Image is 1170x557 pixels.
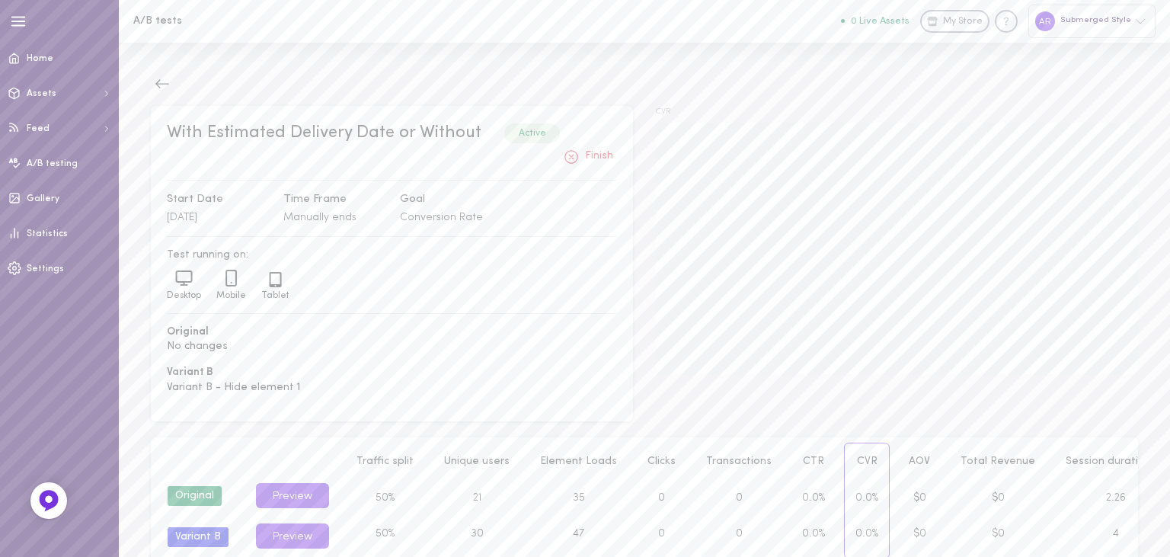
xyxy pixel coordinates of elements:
span: Total Revenue [961,456,1035,467]
span: 2.26 [1106,492,1126,504]
span: Session duration (s) [1066,456,1165,467]
span: 0.0% [855,528,878,539]
span: Assets [27,89,56,98]
span: A/B testing [27,159,78,168]
span: Start Date [167,191,268,208]
button: Preview [256,483,329,508]
div: Variant B [168,527,229,547]
span: Conversion Rate [400,212,483,223]
span: Manually ends [283,212,356,223]
span: Clicks [647,456,676,467]
span: Unique users [444,456,510,467]
span: My Store [943,15,983,29]
span: [DATE] [167,212,197,223]
span: Traffic split [356,456,414,467]
span: 50% [376,492,395,504]
span: Goal [400,191,501,208]
div: Knowledge center [995,10,1018,33]
div: Submerged Style [1028,5,1156,37]
span: CVR [656,106,1138,117]
h1: A/B tests [133,15,385,27]
a: 0 Live Assets [841,16,920,27]
span: Variant B - Hide element 1 [167,380,617,395]
span: Desktop [167,291,201,300]
span: CTR [803,456,824,467]
span: 0.0% [855,492,878,504]
span: $0 [992,492,1005,504]
span: 4 [1113,528,1119,539]
span: 0 [736,492,743,504]
span: $0 [992,528,1005,539]
span: 0 [658,492,665,504]
span: Test running on: [167,248,617,263]
span: 0.0% [802,528,825,539]
span: No changes [167,339,617,354]
div: Original [168,486,222,506]
span: Transactions [706,456,772,467]
span: Feed [27,124,50,133]
img: Feedback Button [37,489,60,512]
span: $0 [913,492,926,504]
span: Variant B [167,365,617,380]
span: Time Frame [283,191,385,208]
button: 0 Live Assets [841,16,909,26]
span: 0 [658,528,665,539]
span: 30 [471,528,484,539]
span: With Estimated Delivery Date or Without [167,124,481,142]
span: AOV [909,456,930,467]
span: Home [27,54,53,63]
span: Mobile [216,291,246,300]
span: Statistics [27,229,68,238]
span: 0.0% [802,492,825,504]
button: Preview [256,523,329,549]
span: $0 [913,528,926,539]
span: Original [167,325,617,340]
span: CVR [857,456,877,467]
span: 21 [473,492,481,504]
span: 47 [573,528,584,539]
span: Gallery [27,194,59,203]
a: My Store [920,10,989,33]
span: 50% [376,528,395,539]
span: 0 [736,528,743,539]
span: Settings [27,264,64,274]
span: Element Loads [540,456,617,467]
span: Tablet [261,291,289,300]
div: Active [504,123,560,143]
span: 35 [573,492,585,504]
button: Finish [559,145,617,169]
